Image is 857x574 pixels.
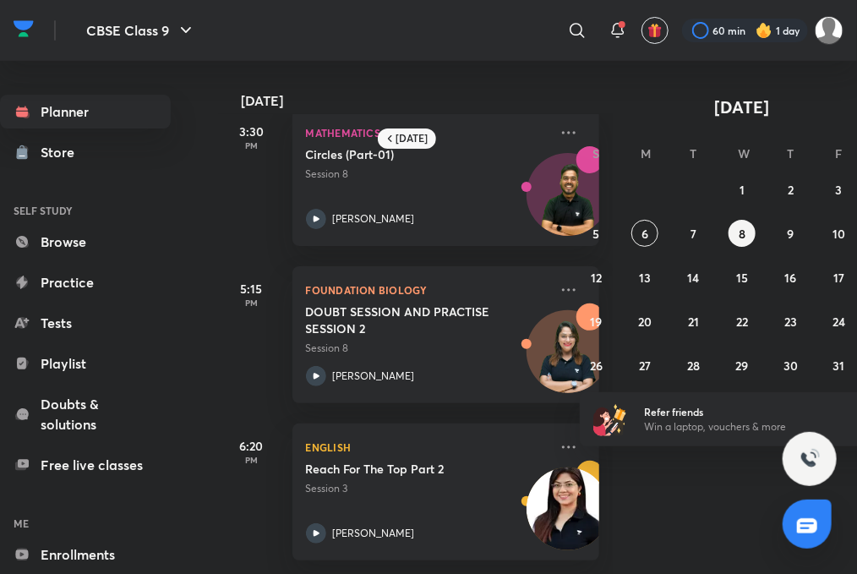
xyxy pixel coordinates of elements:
h6: Refer friends [645,404,853,419]
button: avatar [641,17,669,44]
h5: Reach For The Top Part 2 [306,461,516,478]
abbr: October 6, 2025 [641,226,648,242]
abbr: October 10, 2025 [832,226,845,242]
img: Company Logo [14,16,34,41]
img: Avatar [527,320,609,401]
button: October 20, 2025 [631,308,658,335]
h6: [DATE] [396,132,428,145]
button: CBSE Class 9 [76,14,206,47]
abbr: October 12, 2025 [591,270,602,286]
p: PM [218,455,286,465]
abbr: October 31, 2025 [833,358,845,374]
abbr: October 9, 2025 [787,226,794,242]
button: October 31, 2025 [826,352,853,379]
button: October 12, 2025 [583,264,610,291]
button: October 17, 2025 [826,264,853,291]
abbr: October 20, 2025 [638,314,652,330]
button: October 21, 2025 [680,308,707,335]
img: streak [756,22,772,39]
button: October 10, 2025 [826,220,853,247]
abbr: October 2, 2025 [788,182,794,198]
abbr: Friday [836,145,843,161]
button: October 15, 2025 [729,264,756,291]
p: Win a laptop, vouchers & more [645,419,853,435]
abbr: October 8, 2025 [739,226,745,242]
button: October 19, 2025 [583,308,610,335]
button: October 28, 2025 [680,352,707,379]
button: October 5, 2025 [583,220,610,247]
h5: DOUBT SESSION AND PRACTISE SESSION 2 [306,303,516,337]
abbr: Wednesday [738,145,750,161]
abbr: Tuesday [691,145,697,161]
button: October 7, 2025 [680,220,707,247]
div: Store [41,142,85,162]
abbr: October 30, 2025 [783,358,798,374]
p: English [306,437,549,457]
button: October 9, 2025 [777,220,804,247]
p: Mathematics [306,123,549,143]
button: October 30, 2025 [777,352,804,379]
p: Session 8 [306,341,549,356]
h4: [DATE] [242,94,617,107]
abbr: October 7, 2025 [691,226,696,242]
p: PM [218,140,286,150]
button: October 8, 2025 [729,220,756,247]
img: Avatar [527,162,609,243]
button: October 16, 2025 [777,264,804,291]
abbr: Thursday [787,145,794,161]
abbr: Monday [641,145,651,161]
abbr: October 29, 2025 [735,358,748,374]
abbr: October 23, 2025 [784,314,797,330]
p: [PERSON_NAME] [333,526,415,541]
abbr: October 22, 2025 [736,314,748,330]
h5: 5:15 [218,280,286,298]
p: [PERSON_NAME] [333,211,415,227]
abbr: October 17, 2025 [833,270,844,286]
button: October 27, 2025 [631,352,658,379]
button: October 29, 2025 [729,352,756,379]
p: Foundation Biology [306,280,549,300]
button: October 3, 2025 [826,176,853,203]
button: October 26, 2025 [583,352,610,379]
button: October 14, 2025 [680,264,707,291]
abbr: October 3, 2025 [836,182,843,198]
abbr: October 28, 2025 [687,358,700,374]
button: October 22, 2025 [729,308,756,335]
span: [DATE] [715,96,770,118]
abbr: October 21, 2025 [688,314,699,330]
abbr: October 26, 2025 [590,358,603,374]
button: October 24, 2025 [826,308,853,335]
button: October 13, 2025 [631,264,658,291]
button: October 23, 2025 [777,308,804,335]
p: Session 3 [306,481,549,496]
abbr: October 14, 2025 [688,270,700,286]
p: [PERSON_NAME] [333,369,415,384]
a: Company Logo [14,16,34,46]
abbr: October 19, 2025 [591,314,603,330]
abbr: October 16, 2025 [784,270,796,286]
h5: 6:20 [218,437,286,455]
abbr: October 24, 2025 [832,314,845,330]
button: October 2, 2025 [777,176,804,203]
img: referral [593,402,627,436]
button: October 6, 2025 [631,220,658,247]
p: Session 8 [306,167,549,182]
abbr: October 5, 2025 [593,226,600,242]
h5: Circles (Part-01) [306,146,516,163]
button: October 1, 2025 [729,176,756,203]
img: ttu [800,449,820,469]
abbr: October 1, 2025 [740,182,745,198]
h5: 3:30 [218,123,286,140]
abbr: October 27, 2025 [639,358,651,374]
abbr: October 15, 2025 [736,270,748,286]
abbr: October 13, 2025 [639,270,651,286]
img: Aarushi [815,16,843,45]
abbr: Sunday [593,145,600,161]
p: PM [218,298,286,308]
img: avatar [647,23,663,38]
